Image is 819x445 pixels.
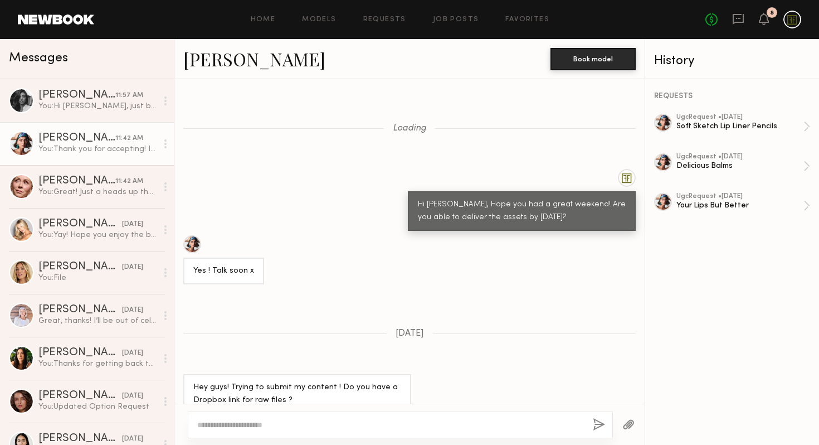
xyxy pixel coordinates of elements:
div: REQUESTS [654,93,810,100]
div: [PERSON_NAME] [38,90,115,101]
a: [PERSON_NAME] [183,47,325,71]
a: Job Posts [433,16,479,23]
div: You: Yay! Hope you enjoy the balms & excited to see what you create! [38,230,157,240]
div: [DATE] [122,391,143,402]
div: You: Thank you for accepting! I will follow up with a tracking link early next week. Have a great... [38,144,157,154]
div: History [654,55,810,67]
div: 11:42 AM [115,176,143,187]
button: Book model [550,48,636,70]
div: ugc Request • [DATE] [676,153,803,161]
div: You: File [38,273,157,283]
a: Requests [363,16,406,23]
a: Favorites [505,16,549,23]
div: 11:57 AM [115,90,143,101]
div: ugc Request • [DATE] [676,193,803,200]
div: 11:42 AM [115,133,143,144]
div: Yes ! Talk soon x [193,265,254,278]
div: Hi [PERSON_NAME], Hope you had a great weekend! Are you able to deliver the assets by [DATE]? [418,199,626,224]
div: Delicious Balms [676,161,803,171]
div: Great, thanks! I’ll be out of cell service here and there but will check messages whenever I have... [38,316,157,326]
div: [PERSON_NAME] [38,304,122,316]
span: Messages [9,52,68,65]
div: [DATE] [122,305,143,316]
div: Your Lips But Better [676,200,803,211]
div: 8 [770,10,774,16]
div: Hey guys! Trying to submit my content ! Do you have a Dropbox link for raw files ? [193,381,401,407]
div: You: Great! Just a heads up that the lip pencils will ship out early next week. I'll follow up wi... [38,187,157,197]
div: Soft Sketch Lip Liner Pencils [676,121,803,132]
div: You: Thanks for getting back to us! We'll keep you in mind for the next one! xx [38,359,157,369]
div: [PERSON_NAME] [38,176,115,187]
div: [DATE] [122,434,143,444]
div: [DATE] [122,219,143,230]
div: [PERSON_NAME] [38,133,115,144]
div: [PERSON_NAME] [38,262,122,273]
div: [PERSON_NAME] [38,433,122,444]
div: You: Hi [PERSON_NAME], just bumping up the Credo Beauty request here to see if we can explore a p... [38,101,157,112]
div: [DATE] [122,262,143,273]
div: ugc Request • [DATE] [676,114,803,121]
div: You: Updated Option Request [38,402,157,412]
a: ugcRequest •[DATE]Your Lips But Better [676,193,810,219]
div: [DATE] [122,348,143,359]
a: ugcRequest •[DATE]Soft Sketch Lip Liner Pencils [676,114,810,139]
a: Models [302,16,336,23]
a: ugcRequest •[DATE]Delicious Balms [676,153,810,179]
div: [PERSON_NAME] [38,219,122,230]
a: Book model [550,54,636,63]
div: [PERSON_NAME] [38,347,122,359]
span: Loading [393,124,426,133]
a: Home [251,16,276,23]
div: [PERSON_NAME] [38,390,122,402]
span: [DATE] [396,329,424,338]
